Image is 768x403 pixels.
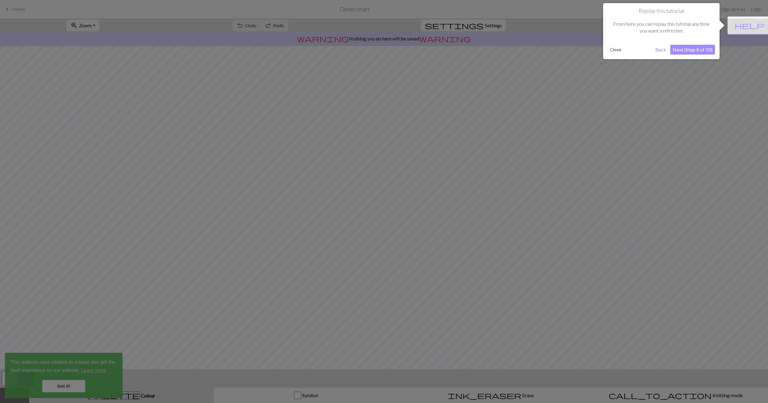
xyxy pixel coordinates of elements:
div: From here you can replay this tutorial any time you want a refresher. [608,14,715,40]
button: Back [653,45,669,55]
button: Close [608,45,624,54]
h1: Replay this tutorial [608,8,715,14]
button: Next (Step 8 of 10) [670,45,715,55]
div: Replay this tutorial [603,3,720,59]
